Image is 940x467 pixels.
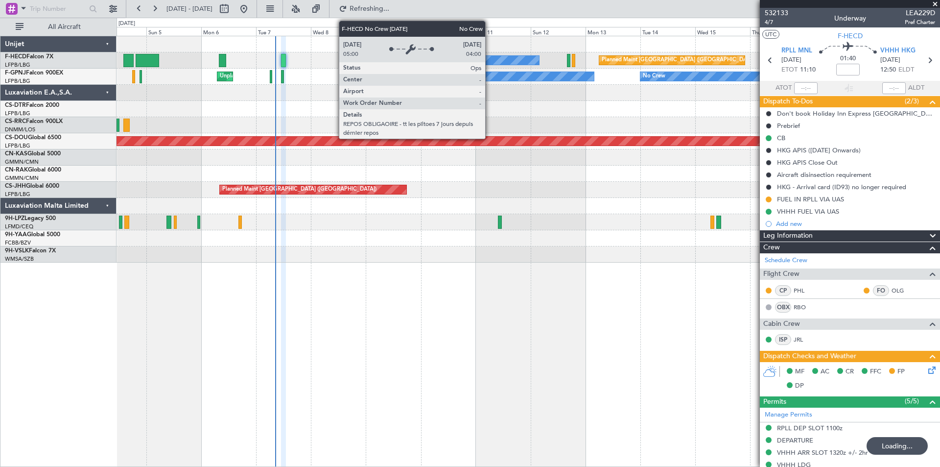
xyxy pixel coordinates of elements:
[5,167,28,173] span: CN-RAK
[5,119,26,124] span: CS-RRC
[92,27,146,36] div: Sat 4
[476,27,531,36] div: Sat 11
[256,27,311,36] div: Tue 7
[880,46,916,56] span: VHHH HKG
[5,248,56,254] a: 9H-VSLKFalcon 7X
[765,410,812,420] a: Manage Permits
[834,13,866,24] div: Underway
[794,335,816,344] a: JRL
[146,27,201,36] div: Sun 5
[777,109,935,118] div: Don't book Holiday Inn Express [GEOGRAPHIC_DATA] [GEOGRAPHIC_DATA]
[5,61,30,69] a: LFPB/LBG
[5,191,30,198] a: LFPB/LBG
[5,135,28,141] span: CS-DOU
[765,18,788,26] span: 4/7
[765,256,807,266] a: Schedule Crew
[5,216,56,221] a: 9H-LPZLegacy 500
[311,27,366,36] div: Wed 8
[166,4,212,13] span: [DATE] - [DATE]
[5,183,59,189] a: CS-JHHGlobal 6000
[5,102,26,108] span: CS-DTR
[5,232,60,238] a: 9H-YAAGlobal 5000
[781,55,801,65] span: [DATE]
[11,19,106,35] button: All Aircraft
[775,285,791,296] div: CP
[5,151,61,157] a: CN-KASGlobal 5000
[870,367,881,377] span: FFC
[905,8,935,18] span: LEA229D
[777,158,838,167] div: HKG APIS Close Out
[602,53,756,68] div: Planned Maint [GEOGRAPHIC_DATA] ([GEOGRAPHIC_DATA])
[905,396,919,406] span: (5/5)
[220,69,381,84] div: Unplanned Maint [GEOGRAPHIC_DATA] ([GEOGRAPHIC_DATA])
[777,146,861,154] div: HKG APIS ([DATE] Onwards)
[435,53,457,68] div: No Crew
[794,82,818,94] input: --:--
[777,424,843,432] div: RPLL DEP SLOT 1100z
[5,119,63,124] a: CS-RRCFalcon 900LX
[840,54,856,64] span: 01:40
[586,27,640,36] div: Mon 13
[222,182,376,197] div: Planned Maint [GEOGRAPHIC_DATA] ([GEOGRAPHIC_DATA])
[5,239,31,246] a: FCBB/BZV
[777,195,844,203] div: FUEL IN RPLL VIA UAS
[640,27,695,36] div: Tue 14
[777,183,906,191] div: HKG - Arrival card (ID93) no longer required
[5,70,26,76] span: F-GPNJ
[5,167,61,173] a: CN-RAKGlobal 6000
[905,18,935,26] span: Pref Charter
[781,65,798,75] span: ETOT
[5,223,33,230] a: LFMD/CEQ
[763,319,800,330] span: Cabin Crew
[905,96,919,106] span: (2/3)
[695,27,750,36] div: Wed 15
[5,54,53,60] a: F-HECDFalcon 7X
[821,367,829,377] span: AC
[5,54,26,60] span: F-HECD
[763,96,813,107] span: Dispatch To-Dos
[118,20,135,28] div: [DATE]
[30,1,86,16] input: Trip Number
[750,27,805,36] div: Thu 16
[421,27,476,36] div: Fri 10
[777,171,871,179] div: Aircraft disinsection requirement
[775,334,791,345] div: ISP
[5,216,24,221] span: 9H-LPZ
[898,65,914,75] span: ELDT
[5,70,63,76] a: F-GPNJFalcon 900EX
[777,122,800,130] div: Prebrief
[794,286,816,295] a: PHL
[897,367,905,377] span: FP
[765,8,788,18] span: 532133
[763,230,813,242] span: Leg Information
[867,437,928,455] div: Loading...
[5,142,30,149] a: LFPB/LBG
[25,24,103,30] span: All Aircraft
[776,220,935,228] div: Add new
[880,65,896,75] span: 12:50
[531,27,586,36] div: Sun 12
[763,242,780,253] span: Crew
[763,396,786,408] span: Permits
[460,69,482,84] div: No Crew
[775,302,791,313] div: OBX
[873,285,889,296] div: FO
[763,351,856,362] span: Dispatch Checks and Weather
[366,27,421,36] div: Thu 9
[643,69,665,84] div: No Crew
[349,5,390,12] span: Refreshing...
[794,303,816,312] a: RBO
[334,1,393,17] button: Refreshing...
[5,248,29,254] span: 9H-VSLK
[908,83,924,93] span: ALDT
[5,102,59,108] a: CS-DTRFalcon 2000
[777,134,785,142] div: CB
[5,110,30,117] a: LFPB/LBG
[201,27,256,36] div: Mon 6
[838,31,863,41] span: F-HECD
[795,367,804,377] span: MF
[775,83,792,93] span: ATOT
[5,174,39,182] a: GMMN/CMN
[800,65,816,75] span: 11:10
[5,183,26,189] span: CS-JHH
